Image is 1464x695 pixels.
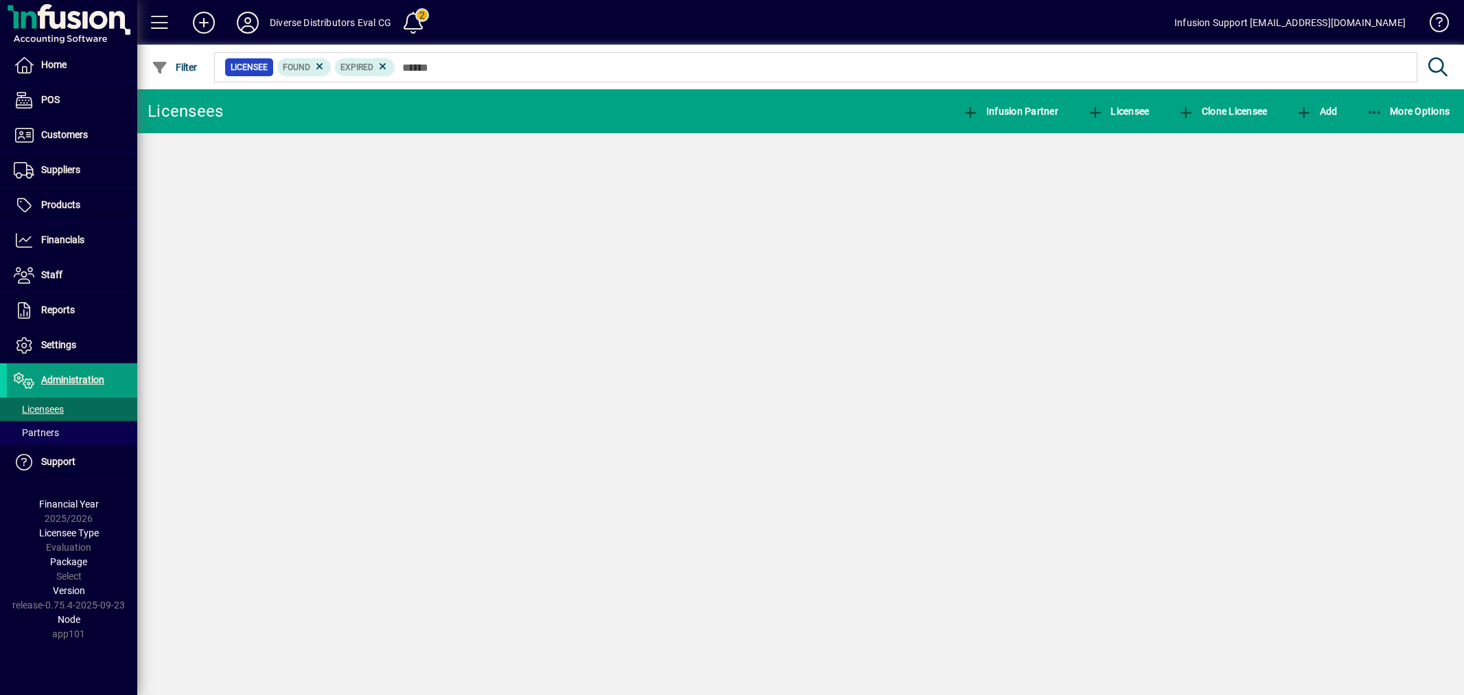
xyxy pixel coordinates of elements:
a: Home [7,48,137,82]
button: Add [182,10,226,35]
button: Infusion Partner [959,99,1062,124]
span: Products [41,199,80,210]
span: Partners [14,427,59,438]
span: Support [41,456,75,467]
a: Staff [7,258,137,293]
a: Reports [7,293,137,328]
span: Version [53,585,85,596]
span: Financials [41,234,84,245]
span: Settings [41,339,76,350]
mat-chip: Found Status: Found [277,58,332,76]
span: Home [41,59,67,70]
span: Reports [41,304,75,315]
div: Diverse Distributors Eval CG [270,12,391,34]
div: Infusion Support [EMAIL_ADDRESS][DOMAIN_NAME] [1174,12,1406,34]
button: Add [1292,99,1340,124]
span: Suppliers [41,164,80,175]
a: Products [7,188,137,223]
span: Licensees [14,404,64,415]
span: Licensee Type [39,527,99,538]
button: Clone Licensee [1174,99,1270,124]
span: Licensee [231,60,268,74]
span: Filter [152,62,198,73]
span: Add [1296,106,1337,117]
button: Licensee [1084,99,1153,124]
span: Package [50,556,87,567]
a: POS [7,83,137,117]
span: Financial Year [39,499,99,510]
a: Partners [7,421,137,444]
span: Administration [41,374,104,385]
button: Filter [148,55,201,80]
span: Infusion Partner [962,106,1058,117]
a: Financials [7,223,137,258]
span: Licensee [1087,106,1150,117]
a: Knowledge Base [1419,3,1447,47]
span: Clone Licensee [1178,106,1267,117]
span: Expired [340,62,373,72]
a: Support [7,445,137,479]
span: Found [283,62,310,72]
span: POS [41,94,60,105]
button: Profile [226,10,270,35]
span: Staff [41,269,62,280]
div: Licensees [148,100,223,122]
span: Node [58,614,80,625]
a: Customers [7,118,137,152]
a: Licensees [7,398,137,421]
a: Suppliers [7,153,137,187]
span: More Options [1367,106,1450,117]
button: More Options [1363,99,1454,124]
mat-chip: Expiry status: Expired [335,58,395,76]
a: Settings [7,328,137,363]
span: Customers [41,129,88,140]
